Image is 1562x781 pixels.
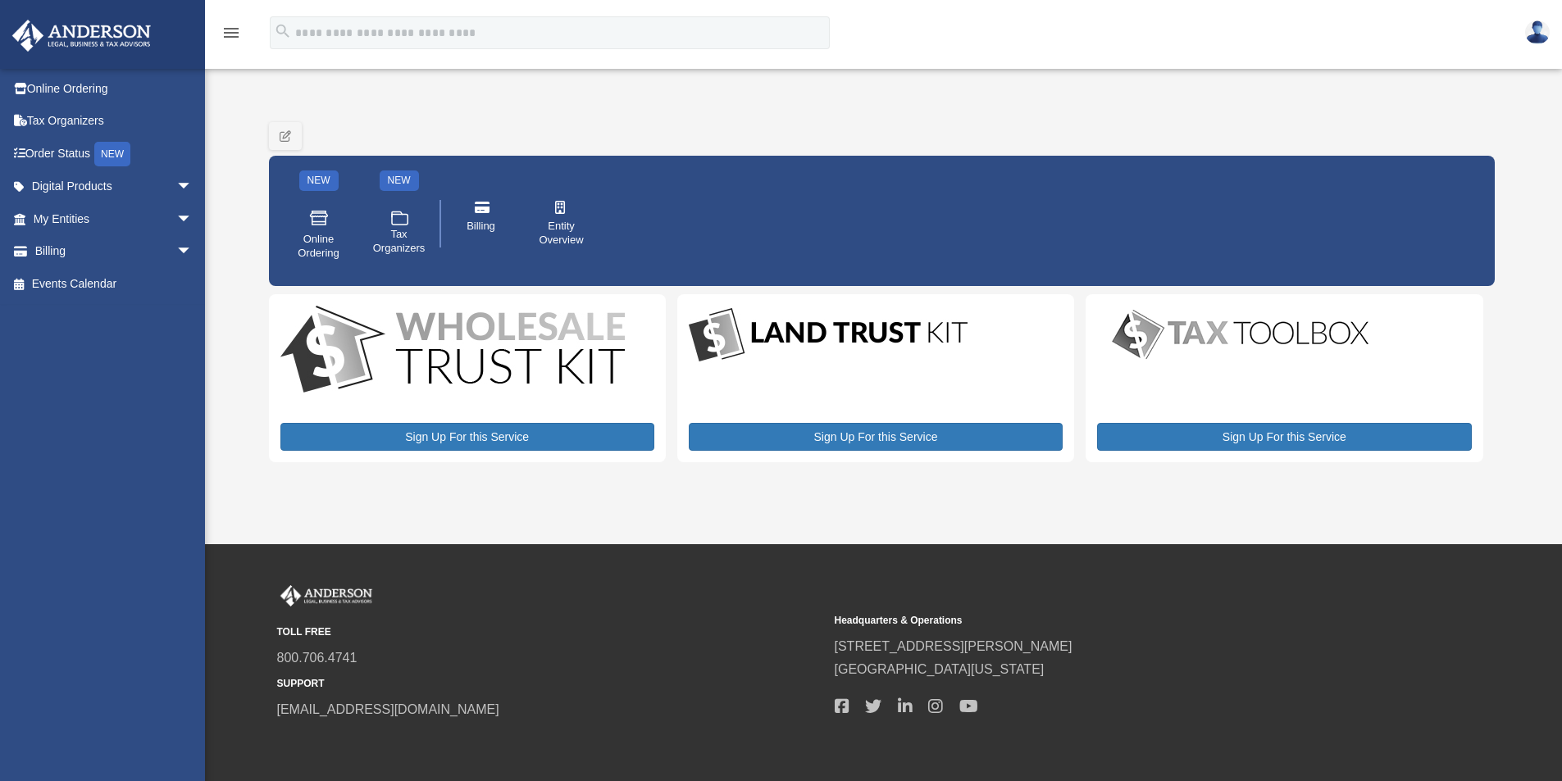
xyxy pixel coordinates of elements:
[373,228,426,256] span: Tax Organizers
[280,423,654,451] a: Sign Up For this Service
[277,651,357,665] a: 800.706.4741
[11,202,217,235] a: My Entitiesarrow_drop_down
[221,23,241,43] i: menu
[94,142,130,166] div: NEW
[11,267,217,300] a: Events Calendar
[221,29,241,43] a: menu
[539,220,585,247] span: Entity Overview
[1097,423,1471,451] a: Sign Up For this Service
[467,220,495,234] span: Billing
[835,612,1381,629] small: Headquarters & Operations
[277,624,823,641] small: TOLL FREE
[689,306,968,366] img: LandTrust_lgo-1.jpg
[1097,306,1384,363] img: taxtoolbox_new-1.webp
[277,585,376,606] img: Anderson Advisors Platinum Portal
[277,675,823,692] small: SUPPORT
[835,662,1045,676] a: [GEOGRAPHIC_DATA][US_STATE]
[7,20,156,52] img: Anderson Advisors Platinum Portal
[447,189,516,258] a: Billing
[11,170,209,203] a: Digital Productsarrow_drop_down
[11,137,217,170] a: Order StatusNEW
[380,170,419,191] div: NEW
[274,22,292,40] i: search
[11,72,217,105] a: Online Ordering
[835,639,1072,653] a: [STREET_ADDRESS][PERSON_NAME]
[11,105,217,138] a: Tax Organizers
[280,306,625,397] img: WS-Trust-Kit-lgo-1.jpg
[365,197,434,272] a: Tax Organizers
[176,235,209,269] span: arrow_drop_down
[299,170,339,191] div: NEW
[277,702,499,716] a: [EMAIL_ADDRESS][DOMAIN_NAME]
[176,170,209,204] span: arrow_drop_down
[689,423,1063,451] a: Sign Up For this Service
[11,235,217,268] a: Billingarrow_drop_down
[1525,20,1550,44] img: User Pic
[285,197,353,272] a: Online Ordering
[527,189,596,258] a: Entity Overview
[176,202,209,236] span: arrow_drop_down
[296,233,342,261] span: Online Ordering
